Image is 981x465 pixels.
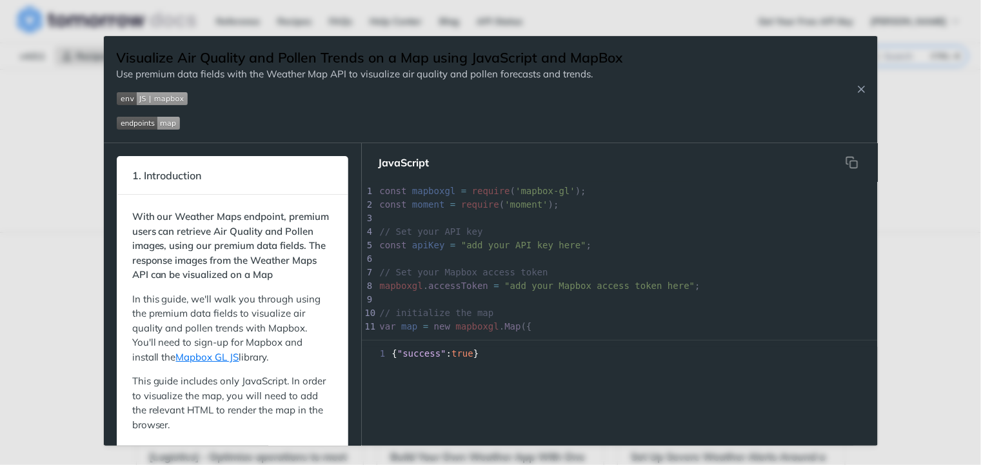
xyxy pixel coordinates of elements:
[380,267,548,277] span: // Set your Mapbox access token
[117,49,623,67] h1: Visualize Air Quality and Pollen Trends on a Map using JavaScript and MapBox
[494,281,499,291] span: =
[362,347,878,361] div: { : }
[380,240,407,250] span: const
[461,199,499,210] span: require
[362,320,375,333] div: 11
[117,91,623,106] span: Expand image
[461,186,466,196] span: =
[504,321,520,331] span: Map
[839,150,865,175] button: Copy
[380,186,407,196] span: const
[132,374,333,432] p: This guide includes only JavaScript. In order to visualize the map, you will need to add the rele...
[456,321,499,331] span: mapboxgl
[117,117,180,130] img: endpoint
[412,240,445,250] span: apiKey
[368,150,440,175] button: JavaScript
[450,199,455,210] span: =
[504,199,548,210] span: 'moment'
[515,186,575,196] span: 'mapbox-gl'
[380,199,559,210] span: ( );
[412,186,455,196] span: mapboxgl
[362,239,375,252] div: 5
[362,293,375,306] div: 9
[450,240,455,250] span: =
[117,115,623,130] span: Expand image
[852,83,871,95] button: Close Recipe
[380,186,586,196] span: ( );
[117,67,623,82] p: Use premium data fields with the Weather Map API to visualize air quality and pollen forecasts an...
[380,281,700,291] span: . ;
[380,199,407,210] span: const
[412,199,445,210] span: moment
[124,163,211,188] span: 1. Introduction
[461,240,586,250] span: "add your API key here"
[380,308,494,318] span: // initialize the map
[472,186,510,196] span: require
[132,292,333,365] p: In this guide, we'll walk you through using the premium data fields to visualize air quality and ...
[362,266,375,279] div: 7
[380,281,423,291] span: mapboxgl
[451,348,473,359] span: true
[362,347,390,361] span: 1
[176,351,239,363] a: Mapbox GL JS
[434,321,450,331] span: new
[380,321,396,331] span: var
[362,306,375,320] div: 10
[380,226,483,237] span: // Set your API key
[362,212,375,225] div: 3
[132,210,330,281] strong: With our Weather Maps endpoint, premium users can retrieve Air Quality and Pollen images, using o...
[428,281,488,291] span: accessToken
[117,92,188,105] img: env
[401,321,417,331] span: map
[380,240,592,250] span: ;
[362,184,375,198] div: 1
[423,321,428,331] span: =
[846,156,858,169] svg: hidden
[362,198,375,212] div: 2
[504,281,695,291] span: "add your Mapbox access token here"
[397,348,446,359] span: "success"
[380,321,532,331] span: . ({
[362,279,375,293] div: 8
[362,252,375,266] div: 6
[362,225,375,239] div: 4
